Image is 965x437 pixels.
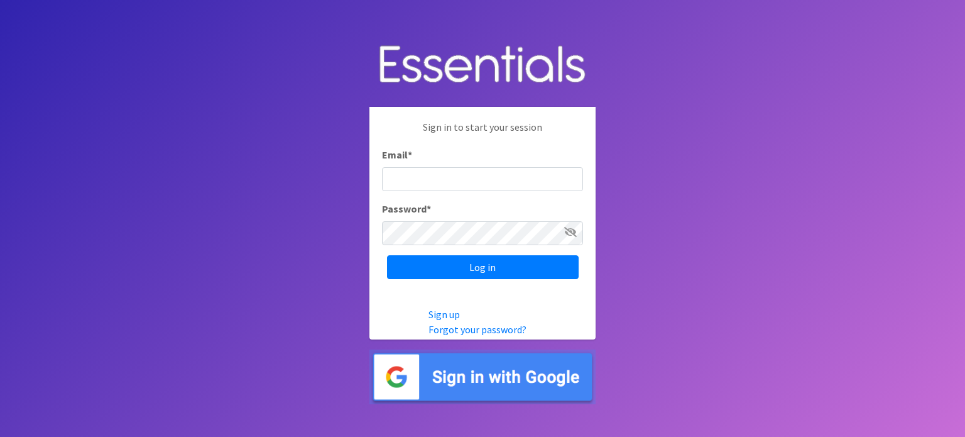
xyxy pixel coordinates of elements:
[408,148,412,161] abbr: required
[369,33,596,97] img: Human Essentials
[427,202,431,215] abbr: required
[428,308,460,321] a: Sign up
[382,119,583,147] p: Sign in to start your session
[428,323,526,336] a: Forgot your password?
[369,350,596,404] img: Sign in with Google
[382,147,412,162] label: Email
[387,255,579,279] input: Log in
[382,201,431,216] label: Password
